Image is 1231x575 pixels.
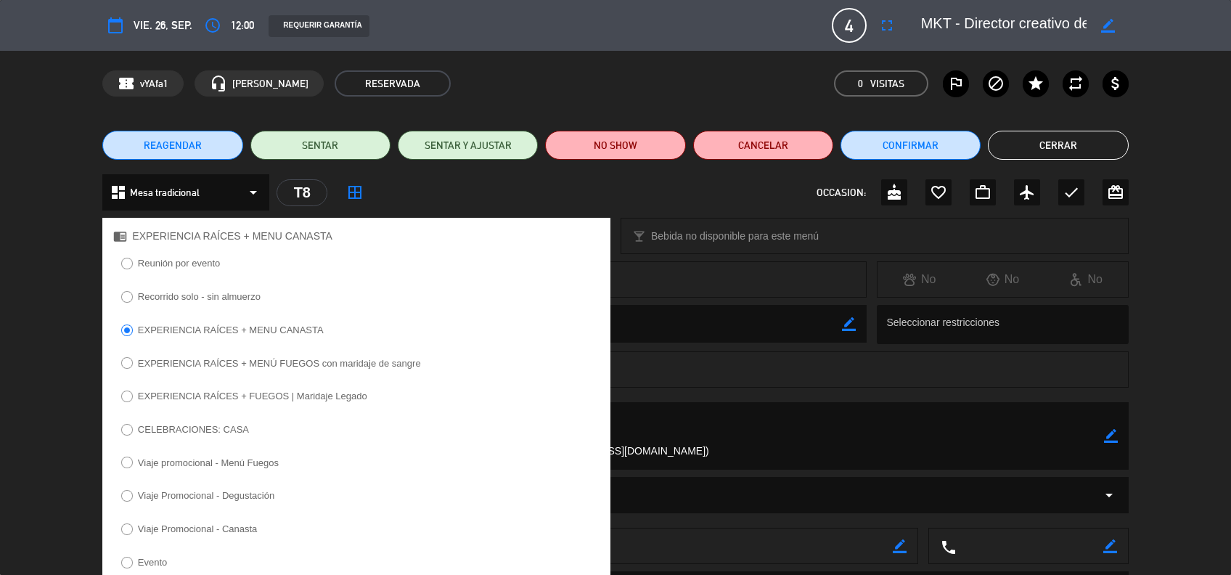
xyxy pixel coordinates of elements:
span: Bebida no disponible para este menú [651,228,819,245]
label: Evento [138,558,167,567]
i: arrow_drop_down [1100,486,1118,504]
button: Cancelar [693,131,833,160]
span: 12:00 [231,16,254,34]
i: airplanemode_active [1018,184,1036,201]
i: border_color [1104,429,1118,443]
i: border_color [893,539,907,553]
i: chrome_reader_mode [113,229,127,243]
div: No [961,270,1044,289]
button: Confirmar [841,131,981,160]
span: OCCASION: [817,184,866,201]
span: 0 [858,76,863,92]
i: block [987,75,1005,92]
i: check [1063,184,1080,201]
i: favorite_border [930,184,947,201]
button: SENTAR [250,131,390,160]
i: attach_money [1107,75,1124,92]
button: REAGENDAR [102,131,242,160]
div: No [878,270,961,289]
label: EXPERIENCIA RAÍCES + MENÚ FUEGOS con maridaje de sangre [138,359,421,368]
label: Viaje Promocional - Canasta [138,524,258,534]
span: vie. 26, sep. [134,16,192,34]
i: outlined_flag [947,75,965,92]
div: T8 [277,179,327,206]
i: arrow_drop_down [245,184,262,201]
i: local_phone [940,539,956,555]
span: 4 [832,8,867,43]
label: Viaje Promocional - Degustación [138,491,274,500]
span: EXPERIENCIA RAÍCES + MENU CANASTA [132,228,332,245]
button: access_time [200,12,226,38]
span: [PERSON_NAME] [232,76,308,92]
div: No [1044,270,1128,289]
span: confirmation_number [118,75,135,92]
i: border_color [1101,19,1115,33]
button: fullscreen [874,12,900,38]
i: access_time [204,17,221,34]
i: repeat [1067,75,1084,92]
em: Visitas [870,76,904,92]
i: fullscreen [878,17,896,34]
i: dashboard [110,184,127,201]
button: calendar_today [102,12,128,38]
button: SENTAR Y AJUSTAR [398,131,538,160]
i: star [1027,75,1044,92]
i: card_giftcard [1107,184,1124,201]
i: work_outline [974,184,991,201]
span: RESERVADA [335,70,451,97]
div: REQUERIR GARANTÍA [269,15,369,37]
label: Recorrido solo - sin almuerzo [138,292,261,301]
i: calendar_today [107,17,124,34]
button: Cerrar [988,131,1128,160]
label: Viaje promocional - Menú Fuegos [138,458,279,468]
span: REAGENDAR [144,138,202,153]
span: Mesa tradicional [130,184,200,201]
button: NO SHOW [545,131,685,160]
label: EXPERIENCIA RAÍCES + FUEGOS | Maridaje Legado [138,391,367,401]
span: vYAfa1 [140,76,168,92]
i: headset_mic [210,75,227,92]
label: Reunión por evento [138,258,220,268]
label: EXPERIENCIA RAÍCES + MENU CANASTA [138,325,324,335]
label: CELEBRACIONES: CASA [138,425,249,434]
i: border_color [842,317,856,331]
i: cake [886,184,903,201]
i: local_bar [632,229,646,243]
i: border_color [1103,539,1117,553]
i: border_all [346,184,364,201]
